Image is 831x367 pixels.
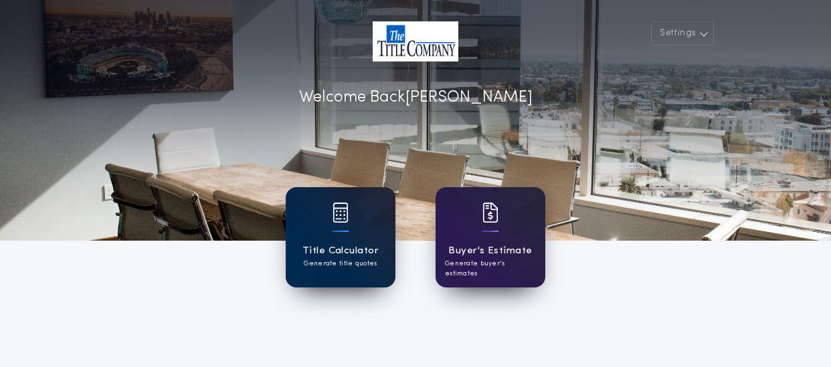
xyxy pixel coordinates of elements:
[651,21,714,45] button: Settings
[436,187,545,287] a: card iconBuyer's EstimateGenerate buyer's estimates
[286,187,395,287] a: card iconTitle CalculatorGenerate title quotes
[445,259,536,279] p: Generate buyer's estimates
[448,243,532,259] h1: Buyer's Estimate
[304,259,377,269] p: Generate title quotes
[302,243,379,259] h1: Title Calculator
[482,203,498,223] img: card icon
[299,86,533,110] p: Welcome Back [PERSON_NAME]
[333,203,349,223] img: card icon
[373,21,458,62] img: account-logo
